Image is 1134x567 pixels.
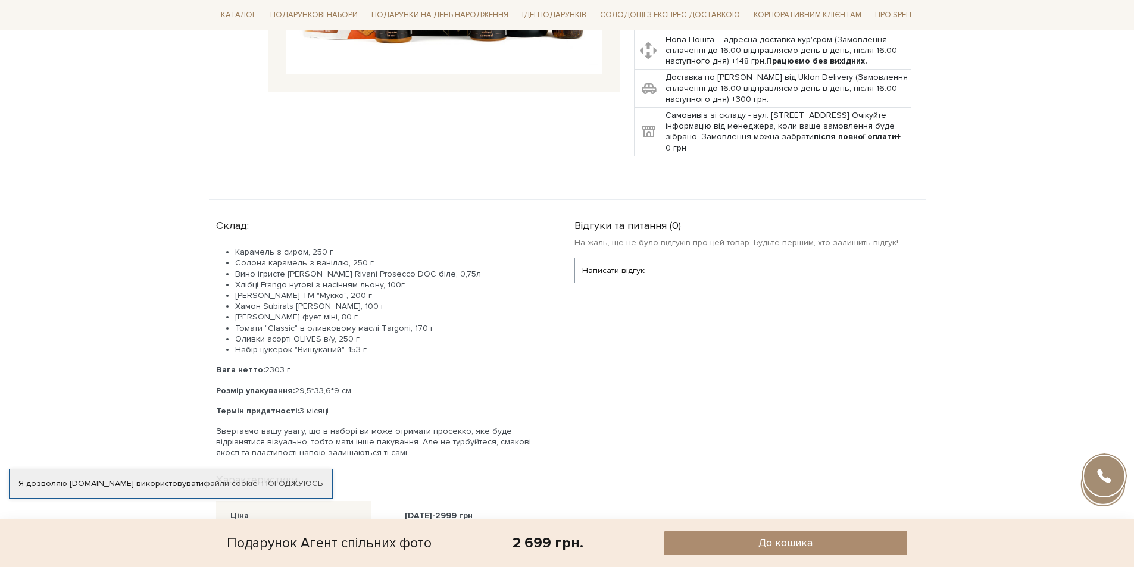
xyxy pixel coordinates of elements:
[766,56,867,66] b: Працюємо без вихідних.
[235,344,546,355] li: Набір цукерок "Вишуканий", 153 г
[216,6,261,24] span: Каталог
[664,531,907,555] button: До кошика
[216,365,265,375] b: Вага нетто:
[749,5,866,25] a: Корпоративним клієнтам
[405,510,473,521] div: [DATE]-2999 грн
[10,478,332,489] div: Я дозволяю [DOMAIN_NAME] використовувати
[663,108,911,156] td: Самовивіз зі складу - вул. [STREET_ADDRESS] Очікуйте інформацію від менеджера, коли ваше замовлен...
[814,131,896,142] b: після повної оплати
[204,478,258,488] a: файли cookie
[235,247,546,258] li: Карамель з сиром, 250 г
[235,269,546,280] li: Вино ігристе [PERSON_NAME] Rivani Prosecco DOC біле, 0,75л
[216,386,295,396] b: Розмір упакування:
[574,214,919,233] div: Відгуки та питання (0)
[235,334,546,344] li: Оливки асорті OLIVES в/у, 250 г
[517,6,591,24] span: Ідеї подарунків
[216,406,546,416] p: 3 місяці
[758,536,813,550] span: До кошика
[265,6,363,24] span: Подарункові набори
[216,426,546,459] p: Звертаємо вашу увагу, що в наборі ви може отримати просекко, яке буде відрізнятися візуально, тоб...
[574,237,919,248] p: На жаль, ще не було відгуків про цей товар. Будьте першим, хто залишить відгук!
[513,534,583,552] div: 2 699 грн.
[663,32,911,70] td: Нова Пошта – адресна доставка кур'єром (Замовлення сплаченні до 16:00 відправляємо день в день, п...
[663,70,911,108] td: Доставка по [PERSON_NAME] від Uklon Delivery (Замовлення сплаченні до 16:00 відправляємо день в д...
[595,5,745,25] a: Солодощі з експрес-доставкою
[582,258,645,283] span: Написати відгук
[367,6,513,24] span: Подарунки на День народження
[216,214,546,233] div: Склад:
[235,280,546,290] li: Хлібці Frango нутові з насінням льону, 100г
[235,301,546,312] li: Хамон Subirats [PERSON_NAME], 100 г
[216,365,546,375] p: 2303 г
[870,6,918,24] span: Про Spell
[230,510,249,521] div: Ціна
[235,290,546,301] li: [PERSON_NAME] ТМ "Мукко", 200 г
[216,386,546,396] p: 29,5*33,6*9 см
[574,258,652,283] button: Написати відгук
[262,478,323,489] a: Погоджуюсь
[227,531,432,555] div: Подарунок Агент спільних фото
[216,406,299,416] b: Термін придатності:
[209,468,553,487] div: Характеристики
[235,312,546,322] li: [PERSON_NAME] фует міні, 80 г
[235,258,546,268] li: Солона карамель з ваніллю, 250 г
[235,323,546,334] li: Томати "Classіс" в оливковому маслі Тargoni, 170 г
